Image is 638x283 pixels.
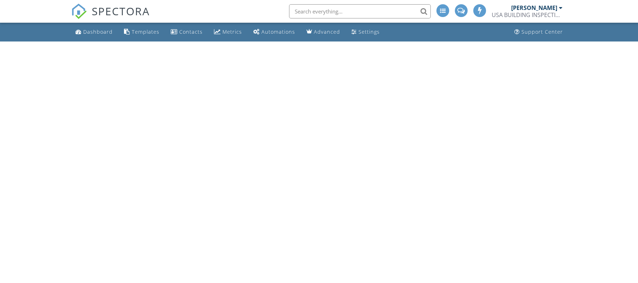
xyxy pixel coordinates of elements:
[73,26,115,39] a: Dashboard
[179,28,203,35] div: Contacts
[71,10,150,24] a: SPECTORA
[71,4,87,19] img: The Best Home Inspection Software - Spectora
[92,4,150,18] span: SPECTORA
[132,28,159,35] div: Templates
[168,26,205,39] a: Contacts
[83,28,113,35] div: Dashboard
[250,26,298,39] a: Automations (Basic)
[289,4,431,18] input: Search everything...
[304,26,343,39] a: Advanced
[222,28,242,35] div: Metrics
[349,26,383,39] a: Settings
[511,4,557,11] div: [PERSON_NAME]
[121,26,162,39] a: Templates
[512,26,566,39] a: Support Center
[211,26,245,39] a: Metrics
[358,28,380,35] div: Settings
[521,28,563,35] div: Support Center
[261,28,295,35] div: Automations
[314,28,340,35] div: Advanced
[492,11,563,18] div: USA BUILDING INSPECTIONS LLC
